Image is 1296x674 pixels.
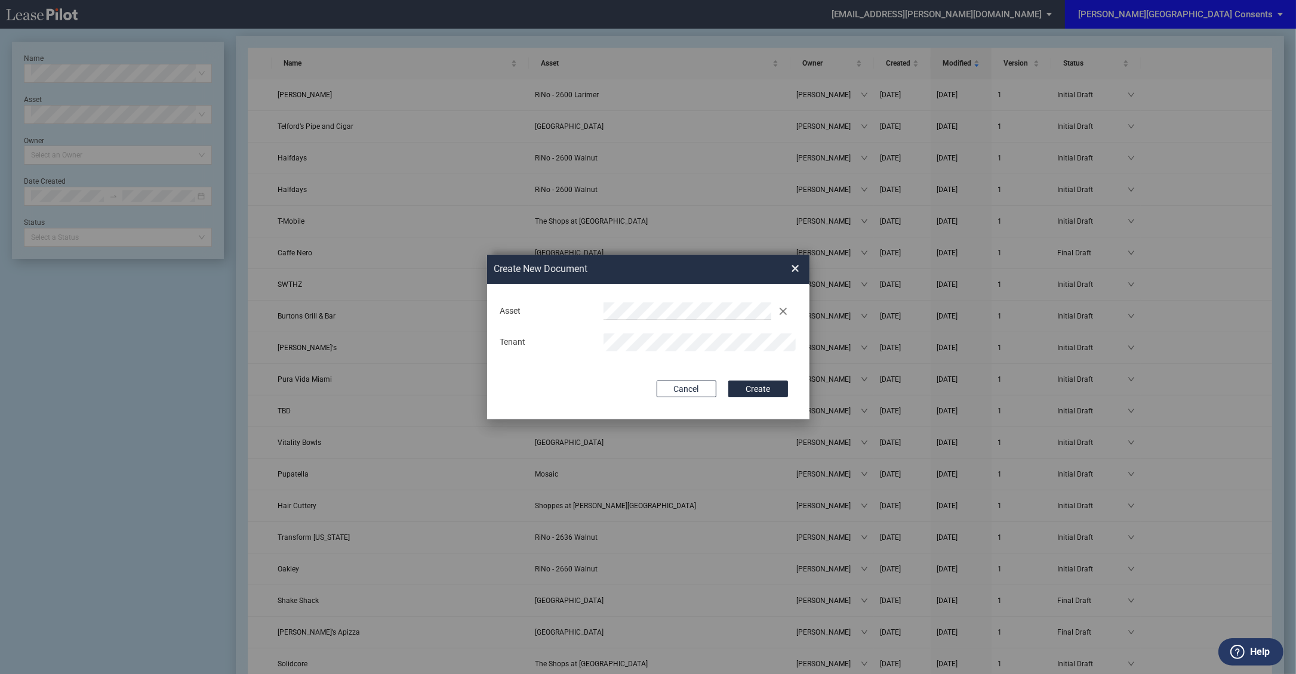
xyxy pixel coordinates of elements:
label: Help [1250,644,1270,660]
h2: Create New Document [494,262,749,276]
span: × [792,259,800,279]
button: Create [728,381,788,397]
div: Asset [493,305,596,317]
div: Tenant [493,336,596,348]
md-dialog: Create New ... [487,255,809,419]
button: Cancel [657,381,716,397]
